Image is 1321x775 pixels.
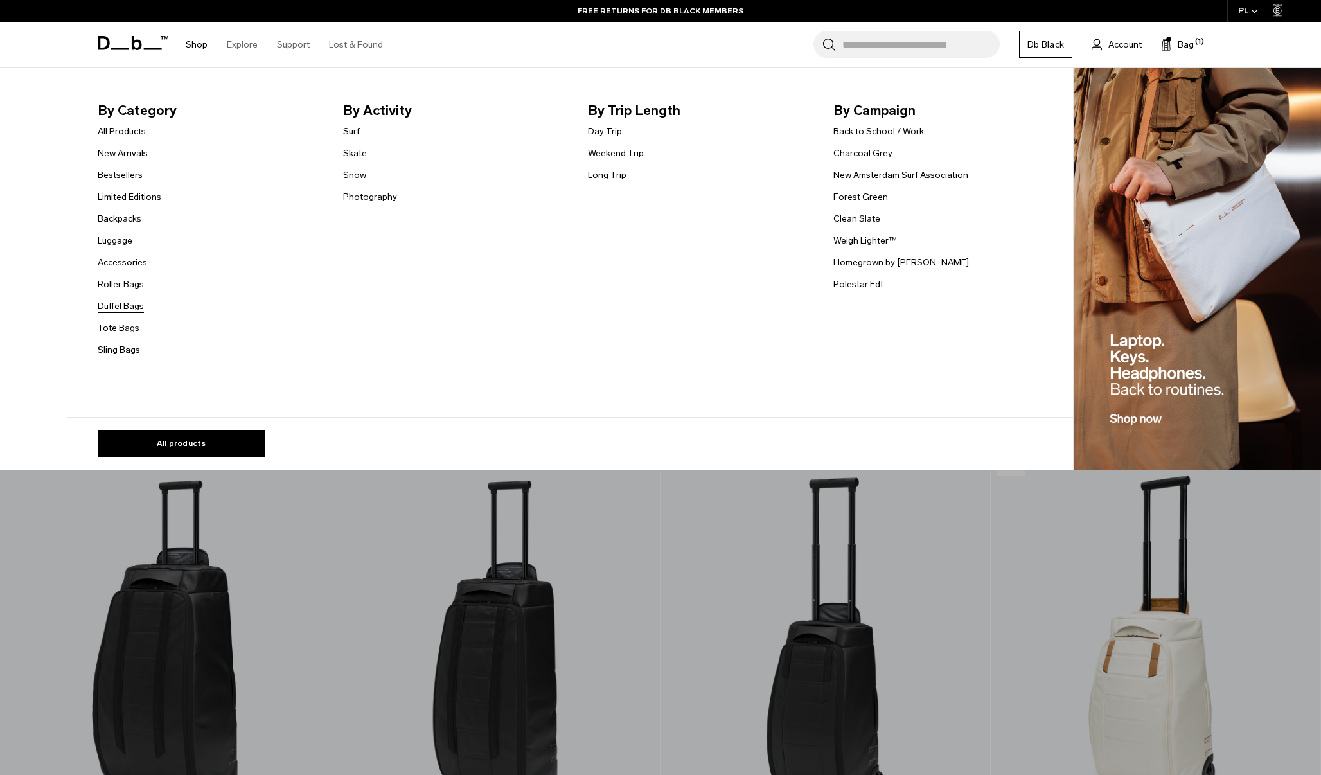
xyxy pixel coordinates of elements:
span: By Activity [343,100,568,121]
a: Weigh Lighter™ [833,234,897,247]
a: FREE RETURNS FOR DB BLACK MEMBERS [578,5,743,17]
a: Back to School / Work [833,125,924,138]
span: (1) [1195,37,1204,48]
a: Lost & Found [329,22,383,67]
a: Backpacks [98,212,141,226]
a: Polestar Edt. [833,278,885,291]
a: All products [98,430,265,457]
span: By Category [98,100,323,121]
a: Shop [186,22,208,67]
a: Limited Editions [98,190,161,204]
a: Charcoal Grey [833,147,892,160]
a: All Products [98,125,146,138]
a: Forest Green [833,190,888,204]
img: Db [1074,68,1321,470]
a: Luggage [98,234,132,247]
a: Tote Bags [98,321,139,335]
a: Db Black [1019,31,1072,58]
a: Bestsellers [98,168,143,182]
a: Snow [343,168,366,182]
a: Day Trip [588,125,622,138]
a: Weekend Trip [588,147,644,160]
a: Clean Slate [833,212,880,226]
a: Account [1092,37,1142,52]
span: Account [1108,38,1142,51]
button: Bag (1) [1161,37,1194,52]
a: Support [277,22,310,67]
span: Bag [1178,38,1194,51]
a: Duffel Bags [98,299,144,313]
span: By Trip Length [588,100,813,121]
a: Explore [227,22,258,67]
a: Accessories [98,256,147,269]
a: New Amsterdam Surf Association [833,168,968,182]
a: Roller Bags [98,278,144,291]
a: Homegrown by [PERSON_NAME] [833,256,969,269]
span: By Campaign [833,100,1058,121]
a: Long Trip [588,168,626,182]
a: Photography [343,190,397,204]
a: New Arrivals [98,147,148,160]
a: Surf [343,125,360,138]
a: Sling Bags [98,343,140,357]
a: Skate [343,147,367,160]
nav: Main Navigation [176,22,393,67]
